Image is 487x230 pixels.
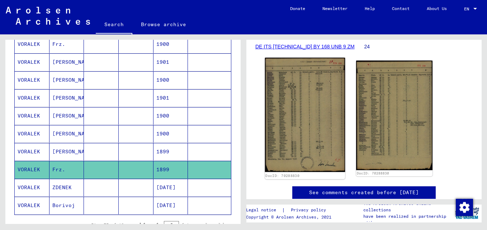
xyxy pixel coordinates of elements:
mat-cell: VORALEK [15,71,49,89]
mat-cell: 1901 [153,89,188,107]
mat-cell: ZDENEK [49,179,84,196]
div: | [246,206,335,214]
a: Search [96,16,132,34]
img: Change consent [456,199,473,216]
mat-cell: VORALEK [15,125,49,143]
p: Copyright © Arolsen Archives, 2021 [246,214,335,220]
mat-cell: [PERSON_NAME] [49,53,84,71]
mat-cell: VORALEK [15,161,49,178]
a: Browse archive [132,16,195,33]
mat-cell: VORALEK [15,53,49,71]
p: 24 [364,43,473,51]
img: yv_logo.png [454,204,481,222]
mat-cell: 1900 [153,107,188,125]
mat-cell: 1900 [153,35,188,53]
span: EN [464,6,472,11]
mat-cell: [DATE] [153,179,188,196]
img: Arolsen_neg.svg [6,7,90,25]
a: DE ITS [TECHNICAL_ID] BY 168 UNB 9 ZM [255,44,355,49]
mat-cell: [PERSON_NAME] [49,125,84,143]
mat-cell: [DATE] [153,197,188,214]
mat-cell: VORALEK [15,107,49,125]
a: Privacy policy [285,206,335,214]
mat-cell: [PERSON_NAME] [49,71,84,89]
img: 002.jpg [356,61,432,170]
mat-cell: [PERSON_NAME] [49,143,84,160]
mat-cell: Frz. [49,35,84,53]
a: DocID: 70288830 [357,171,389,175]
mat-cell: [PERSON_NAME] [49,107,84,125]
mat-cell: VORALEK [15,143,49,160]
mat-cell: VORALEK [15,35,49,53]
mat-cell: 1900 [153,125,188,143]
mat-cell: 1899 [153,143,188,160]
mat-cell: [PERSON_NAME] [49,89,84,107]
div: of 1 [164,221,200,228]
mat-cell: 1901 [153,53,188,71]
a: See comments created before [DATE] [309,189,419,196]
mat-cell: Borivoj [49,197,84,214]
mat-cell: VORALEK [15,197,49,214]
div: 51 – 75 of 16 [91,222,124,228]
p: The Arolsen Archives online collections [363,200,452,213]
a: DocID: 70288830 [265,174,299,178]
mat-cell: 1900 [153,71,188,89]
mat-cell: Frz. [49,161,84,178]
a: Legal notice [246,206,282,214]
mat-cell: VORALEK [15,89,49,107]
mat-cell: VORALEK [15,179,49,196]
mat-cell: 1899 [153,161,188,178]
p: have been realized in partnership with [363,213,452,226]
img: 001.jpg [265,58,345,172]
